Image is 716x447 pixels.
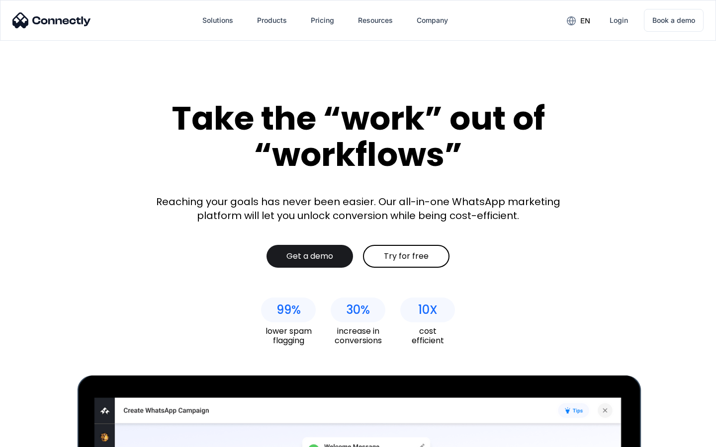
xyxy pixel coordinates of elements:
[346,303,370,317] div: 30%
[384,251,429,261] div: Try for free
[311,13,334,27] div: Pricing
[10,430,60,444] aside: Language selected: English
[400,326,455,345] div: cost efficient
[418,303,438,317] div: 10X
[363,245,449,268] a: Try for free
[202,13,233,27] div: Solutions
[257,13,287,27] div: Products
[134,100,582,172] div: Take the “work” out of “workflows”
[644,9,704,32] a: Book a demo
[20,430,60,444] ul: Language list
[286,251,333,261] div: Get a demo
[602,8,636,32] a: Login
[303,8,342,32] a: Pricing
[331,326,385,345] div: increase in conversions
[149,195,567,223] div: Reaching your goals has never been easier. Our all-in-one WhatsApp marketing platform will let yo...
[610,13,628,27] div: Login
[261,326,316,345] div: lower spam flagging
[276,303,301,317] div: 99%
[12,12,91,28] img: Connectly Logo
[417,13,448,27] div: Company
[358,13,393,27] div: Resources
[267,245,353,268] a: Get a demo
[580,14,590,28] div: en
